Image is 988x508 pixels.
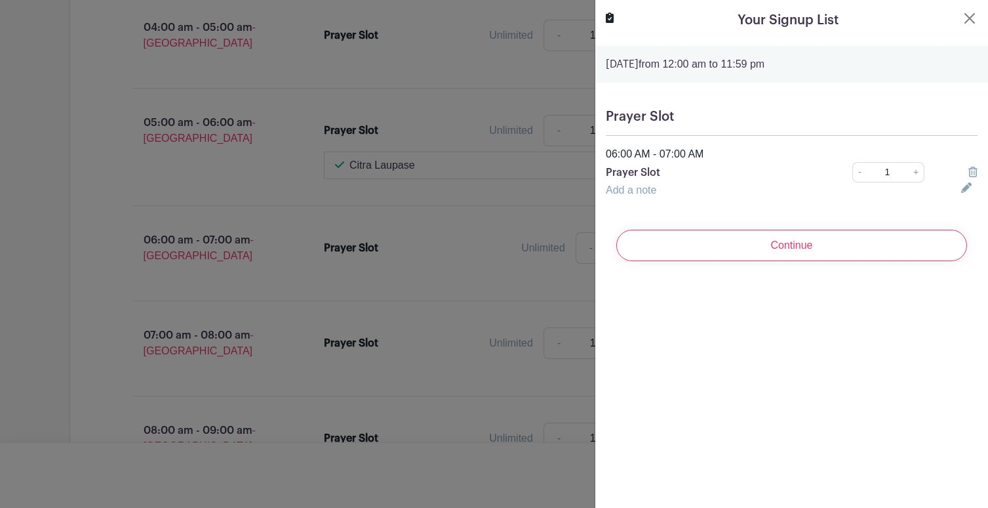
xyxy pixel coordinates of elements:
[606,109,978,125] h5: Prayer Slot
[738,11,839,30] h5: Your Signup List
[616,230,967,261] input: Continue
[598,146,985,162] div: 06:00 AM - 07:00 AM
[606,184,656,196] a: Add a note
[606,59,639,70] strong: [DATE]
[606,56,978,72] p: from 12:00 am to 11:59 pm
[606,165,816,180] p: Prayer Slot
[908,162,924,182] a: +
[852,162,867,182] a: -
[962,11,978,26] button: Close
